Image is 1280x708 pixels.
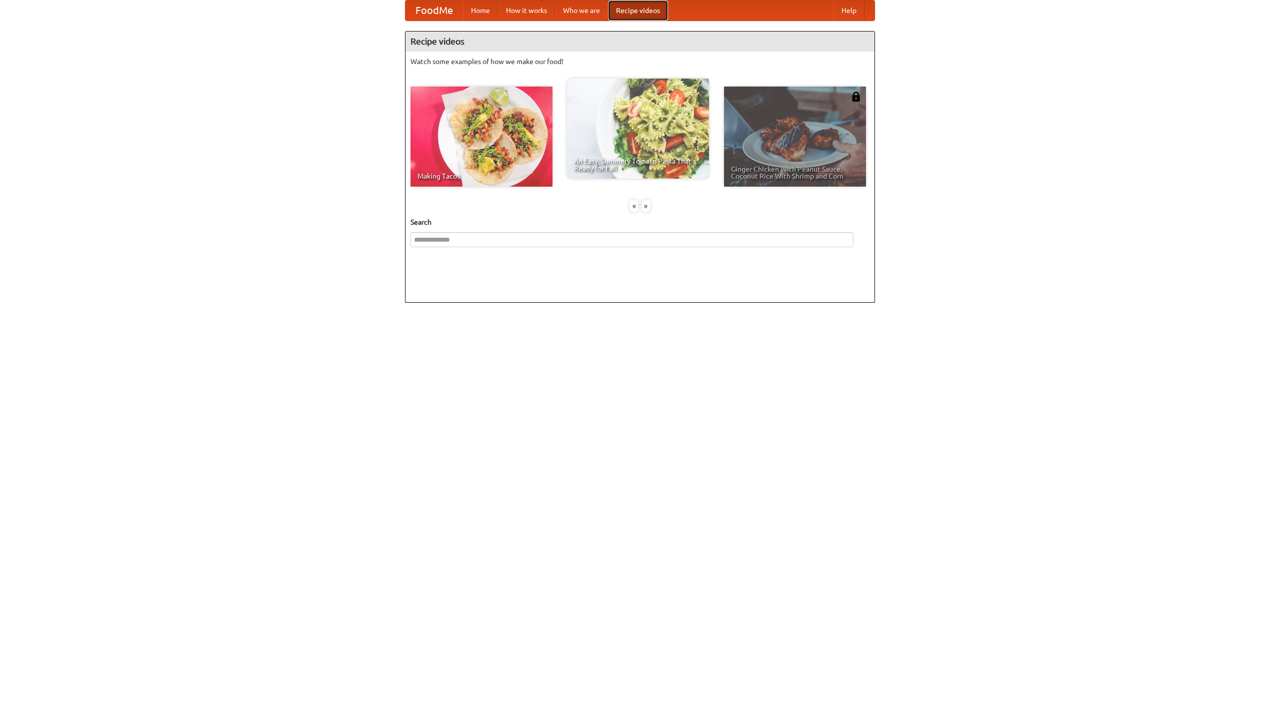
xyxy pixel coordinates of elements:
h5: Search [410,217,869,227]
div: « [629,200,638,212]
a: Who we are [555,1,608,21]
div: » [641,200,650,212]
a: An Easy, Summery Tomato Pasta That's Ready for Fall [567,79,709,179]
a: Home [463,1,498,21]
a: How it works [498,1,555,21]
span: An Easy, Summery Tomato Pasta That's Ready for Fall [574,158,702,172]
h4: Recipe videos [405,32,874,52]
span: Making Tacos [417,173,545,180]
a: Making Tacos [410,87,552,187]
a: Recipe videos [608,1,668,21]
img: 483408.png [851,92,861,102]
a: Help [833,1,864,21]
p: Watch some examples of how we make our food! [410,57,869,67]
a: FoodMe [405,1,463,21]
